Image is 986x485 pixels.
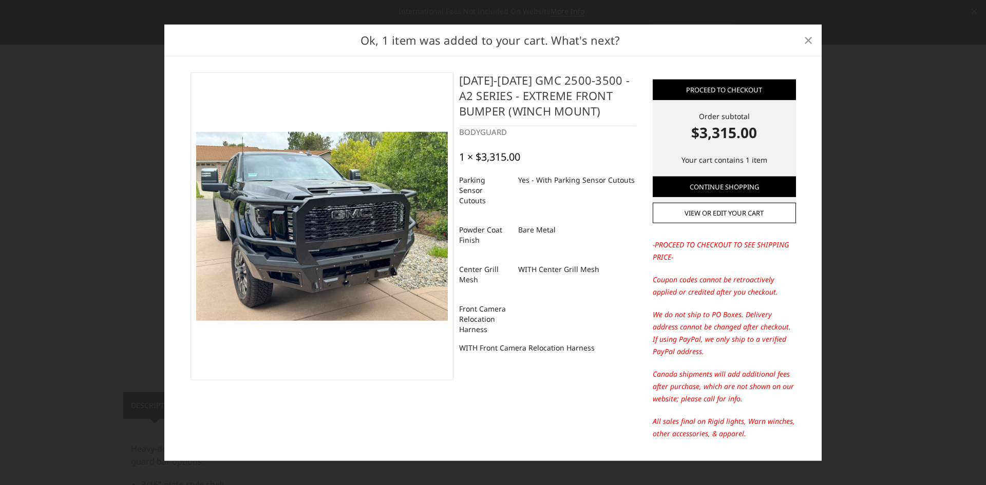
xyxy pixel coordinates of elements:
[653,122,796,143] strong: $3,315.00
[804,29,813,51] span: ×
[800,32,817,48] a: Close
[459,72,636,126] h4: [DATE]-[DATE] GMC 2500-3500 - A2 Series - Extreme Front Bumper (winch mount)
[653,111,796,143] div: Order subtotal
[459,126,636,138] div: BODYGUARD
[459,150,520,163] div: 1 × $3,315.00
[459,260,510,288] dt: Center Grill Mesh
[653,203,796,223] a: View or edit your cart
[653,154,796,166] p: Your cart contains 1 item
[196,132,448,320] img: 2024-2025 GMC 2500-3500 - A2 Series - Extreme Front Bumper (winch mount)
[653,80,796,100] a: Proceed to checkout
[518,220,556,239] dd: Bare Metal
[518,170,635,189] dd: Yes - With Parking Sensor Cutouts
[459,338,595,357] dd: WITH Front Camera Relocation Harness
[653,274,796,298] p: Coupon codes cannot be retroactively applied or credited after you checkout.
[459,220,510,249] dt: Powder Coat Finish
[518,260,599,278] dd: WITH Center Grill Mesh
[653,239,796,263] p: -PROCEED TO CHECKOUT TO SEE SHIPPING PRICE-
[653,415,796,440] p: All sales final on Rigid lights, Warn winches, other accessories, & apparel.
[181,31,800,48] h2: Ok, 1 item was added to your cart. What's next?
[459,170,510,209] dt: Parking Sensor Cutouts
[459,299,510,338] dt: Front Camera Relocation Harness
[653,368,796,405] p: Canada shipments will add additional fees after purchase, which are not shown on our website; ple...
[653,177,796,197] a: Continue Shopping
[653,308,796,358] p: We do not ship to PO Boxes. Delivery address cannot be changed after checkout. If using PayPal, w...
